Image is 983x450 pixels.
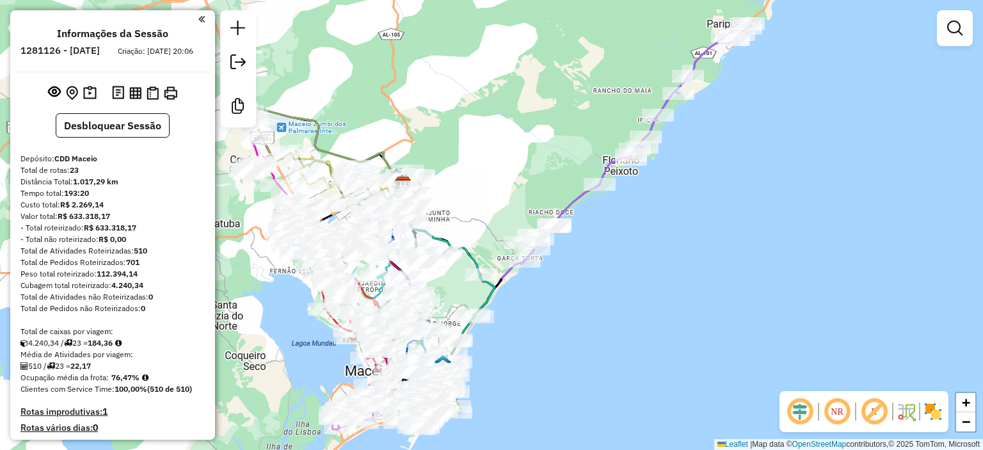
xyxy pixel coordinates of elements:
strong: 22,17 [70,361,91,371]
span: Ocultar NR [822,396,852,427]
h4: Clientes Priorizados NR: [20,438,205,449]
button: Exibir sessão original [45,83,63,103]
span: Exibir rótulo [859,396,890,427]
span: Clientes com Service Time: [20,384,115,394]
div: Média de Atividades por viagem: [20,349,205,360]
div: Total de Atividades Roteirizadas: [20,245,205,257]
div: Depósito: [20,153,205,165]
img: Fluxo de ruas [896,401,916,422]
div: - Total não roteirizado: [20,234,205,245]
strong: R$ 0,00 [99,234,126,244]
em: Média calculada utilizando a maior ocupação (%Peso ou %Cubagem) de cada rota da sessão. Rotas cro... [142,374,148,382]
a: Leaflet [717,440,748,449]
button: Visualizar Romaneio [144,84,161,102]
div: 4.240,34 / 23 = [20,337,205,349]
div: Custo total: [20,199,205,211]
a: Exportar sessão [225,49,251,78]
button: Visualizar relatório de Roteirização [127,84,144,101]
a: OpenStreetMap [792,440,847,449]
h4: Informações da Sessão [57,28,168,40]
span: | [750,440,752,449]
i: Total de rotas [64,339,72,347]
div: 510 / 23 = [20,360,205,372]
strong: 1 [102,406,108,417]
button: Imprimir Rotas [161,84,180,102]
i: Total de rotas [47,362,55,370]
div: Total de rotas: [20,165,205,176]
strong: 100,00% [115,384,147,394]
div: Total de caixas por viagem: [20,326,205,337]
img: 303 UDC Full Litoral [435,355,451,371]
strong: 0 [141,303,145,313]
h4: Rotas vários dias: [20,422,205,433]
a: Criar modelo [225,93,251,122]
div: - Total roteirizado: [20,222,205,234]
h6: 1281126 - [DATE] [20,45,100,56]
a: Clique aqui para minimizar o painel [198,12,205,26]
span: + [962,394,970,410]
div: Distância Total: [20,176,205,188]
strong: 0 [148,292,153,301]
button: Desbloquear Sessão [56,113,170,138]
i: Meta Caixas/viagem: 159,94 Diferença: 24,42 [115,339,122,347]
span: Ocultar deslocamento [785,396,815,427]
div: Tempo total: [20,188,205,199]
strong: 193:20 [64,188,89,198]
img: CDD Maceio [395,176,412,193]
a: Zoom in [956,393,975,412]
i: Total de Atividades [20,362,28,370]
a: Exibir filtros [942,15,968,41]
img: UDC zumpy [388,168,405,184]
span: Ocupação média da frota: [20,373,109,382]
strong: (510 de 510) [147,384,192,394]
a: Nova sessão e pesquisa [225,15,251,44]
strong: 23 [70,165,79,175]
strong: 701 [126,257,140,267]
strong: 4.240,34 [111,280,143,290]
strong: 184,36 [88,338,113,348]
img: Exibir/Ocultar setores [923,401,943,422]
div: Valor total: [20,211,205,222]
div: Total de Pedidos não Roteirizados: [20,303,205,314]
button: Painel de Sugestão [81,83,99,103]
strong: 1.017,29 km [73,177,118,186]
div: Map data © contributors,© 2025 TomTom, Microsoft [714,439,983,450]
strong: 112.394,14 [97,269,138,278]
div: Total de Pedidos Roteirizados: [20,257,205,268]
strong: CDD Maceio [54,154,97,163]
button: Logs desbloquear sessão [109,83,127,103]
button: Centralizar mapa no depósito ou ponto de apoio [63,83,81,103]
strong: 510 [134,246,147,255]
a: Zoom out [956,412,975,431]
strong: 76,47% [111,373,140,382]
div: Criação: [DATE] 20:06 [113,45,198,57]
h4: Rotas improdutivas: [20,406,205,417]
div: Peso total roteirizado: [20,268,205,280]
strong: R$ 633.318,17 [84,223,136,232]
div: Total de Atividades não Roteirizadas: [20,291,205,303]
div: Cubagem total roteirizado: [20,280,205,291]
strong: R$ 633.318,17 [58,211,110,221]
strong: R$ 2.269,14 [60,200,104,209]
img: FAD CDD Maceio [394,174,410,191]
strong: 0 [120,438,125,449]
i: Cubagem total roteirizado [20,339,28,347]
strong: 0 [93,422,98,433]
span: − [962,414,970,430]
